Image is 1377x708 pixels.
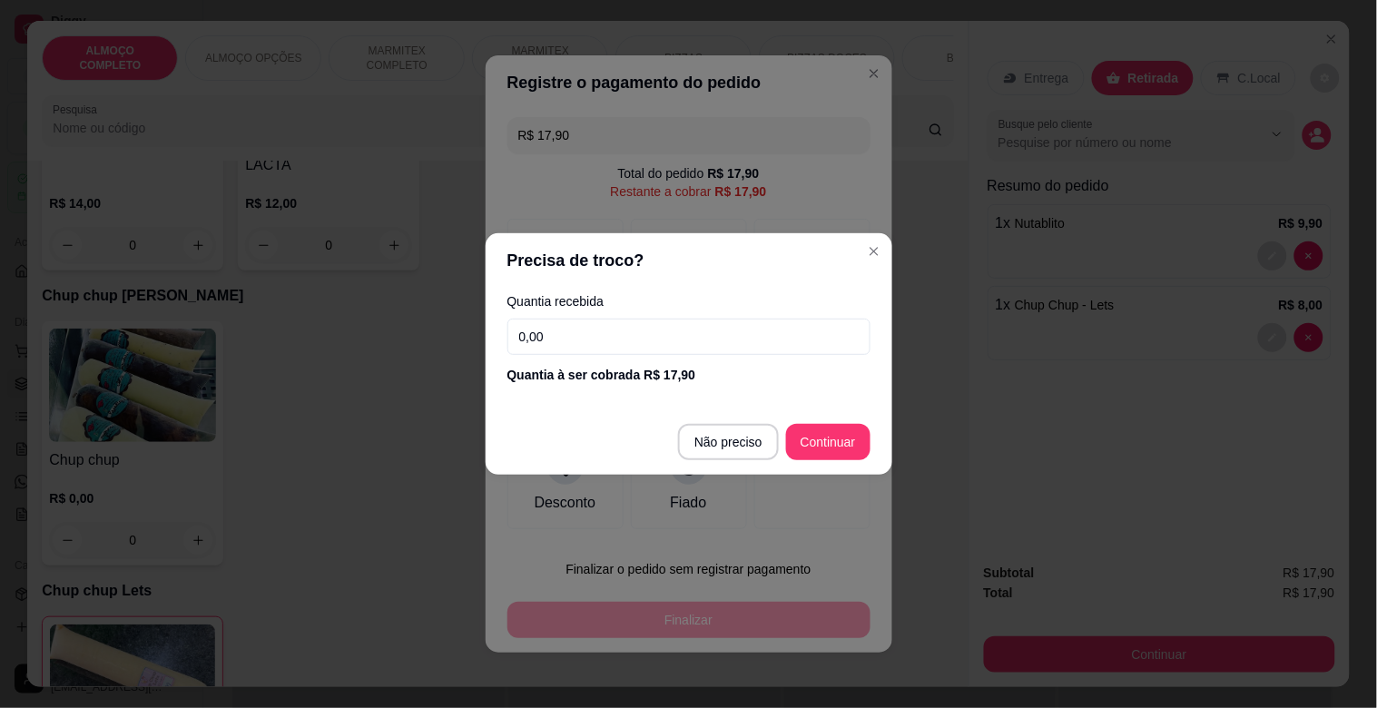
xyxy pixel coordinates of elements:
[678,424,779,460] button: Não preciso
[507,366,870,384] div: Quantia à ser cobrada R$ 17,90
[786,424,870,460] button: Continuar
[486,233,892,288] header: Precisa de troco?
[507,295,870,308] label: Quantia recebida
[860,237,889,266] button: Close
